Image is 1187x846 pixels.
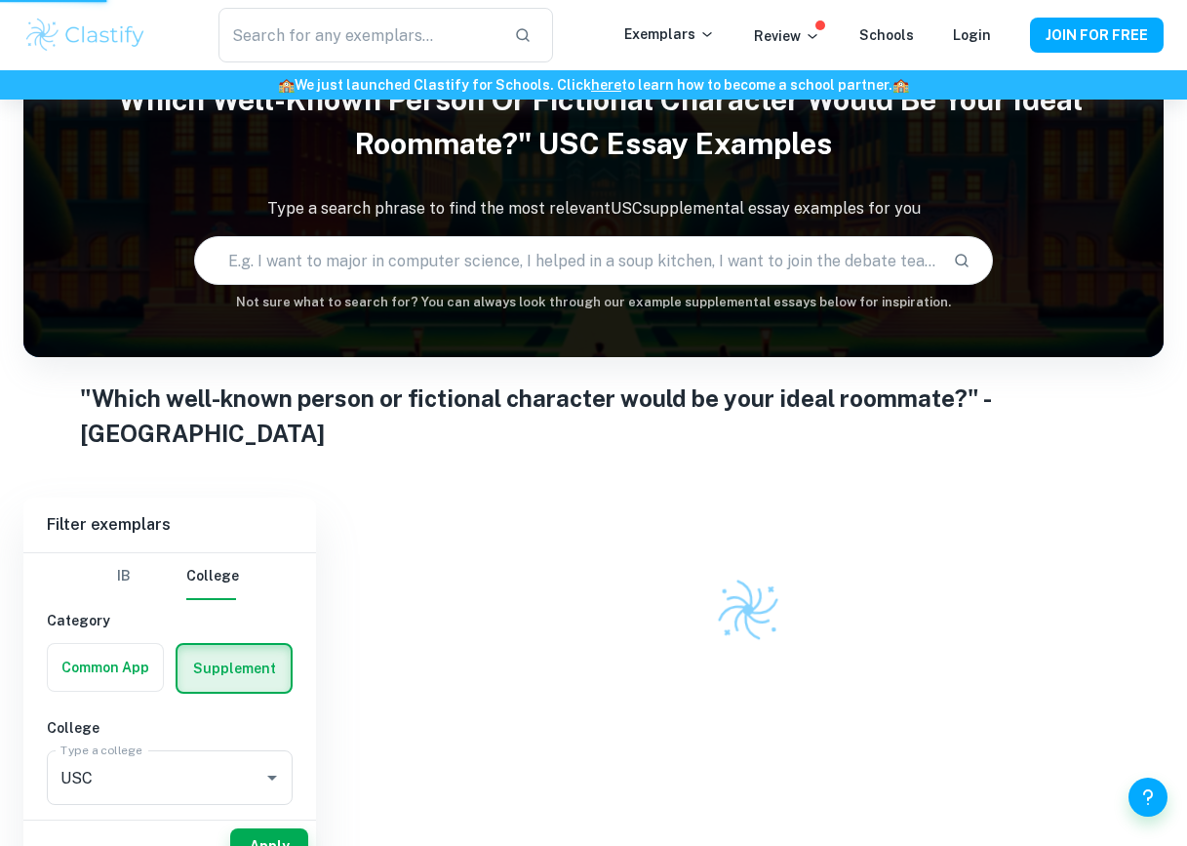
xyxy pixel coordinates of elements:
[1128,778,1167,817] button: Help and Feedback
[48,644,163,691] button: Common App
[23,197,1164,221] p: Type a search phrase to find the most relevant USC supplemental essay examples for you
[278,77,295,93] span: 🏫
[892,77,909,93] span: 🏫
[859,27,914,43] a: Schools
[23,498,316,552] h6: Filter exemplars
[186,553,239,600] button: College
[23,293,1164,312] h6: Not sure what to search for? You can always look through our example supplemental essays below fo...
[178,645,291,692] button: Supplement
[945,244,978,277] button: Search
[4,74,1183,96] h6: We just launched Clastify for Schools. Click to learn how to become a school partner.
[624,23,715,45] p: Exemplars
[591,77,621,93] a: here
[754,25,820,47] p: Review
[195,233,936,288] input: E.g. I want to major in computer science, I helped in a soup kitchen, I want to join the debate t...
[47,610,293,631] h6: Category
[258,764,286,791] button: Open
[711,574,784,647] img: Clastify logo
[953,27,991,43] a: Login
[23,70,1164,174] h1: "Which well-known person or fictional character would be your ideal roommate?" USC Essay Examples
[80,381,1106,451] h1: "Which well-known person or fictional character would be your ideal roommate?" - [GEOGRAPHIC_DATA]
[1030,18,1164,53] button: JOIN FOR FREE
[100,553,147,600] button: IB
[218,8,497,62] input: Search for any exemplars...
[23,16,147,55] img: Clastify logo
[60,742,141,758] label: Type a college
[100,553,239,600] div: Filter type choice
[47,717,293,739] h6: College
